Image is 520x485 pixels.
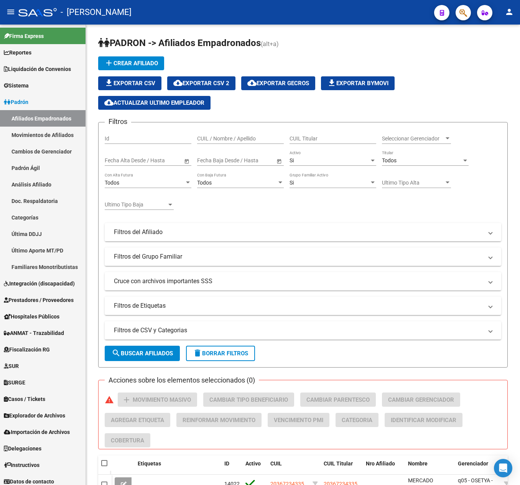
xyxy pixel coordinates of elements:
span: (alt+a) [261,40,279,48]
mat-expansion-panel-header: Filtros de Etiquetas [105,297,501,315]
span: Padrón [4,98,28,106]
datatable-header-cell: CUIL [267,455,309,481]
mat-icon: warning [105,395,114,404]
span: Hospitales Públicos [4,312,59,321]
span: Activo [245,460,261,467]
span: Reinformar Movimiento [183,417,255,424]
span: Agregar Etiqueta [111,417,164,424]
span: Firma Express [4,32,44,40]
h3: Filtros [105,116,131,127]
datatable-header-cell: Activo [242,455,267,481]
button: Open calendar [183,157,191,165]
mat-icon: add [104,58,114,68]
span: Exportar GECROS [247,80,309,87]
span: CUIL [270,460,282,467]
datatable-header-cell: Nro Afiliado [363,455,405,481]
button: Borrar Filtros [186,346,255,361]
span: Etiquetas [138,460,161,467]
span: Instructivos [4,461,39,469]
span: Cobertura [111,437,144,444]
mat-expansion-panel-header: Filtros del Grupo Familiar [105,247,501,266]
button: Vencimiento PMI [268,413,329,427]
mat-icon: cloud_download [104,98,114,107]
mat-icon: file_download [327,78,336,87]
mat-icon: menu [6,7,15,16]
mat-icon: cloud_download [173,78,183,87]
button: Identificar Modificar [385,413,462,427]
span: Ultimo Tipo Baja [105,201,167,208]
span: - [PERSON_NAME] [61,4,132,21]
span: Casos / Tickets [4,395,45,403]
span: Buscar Afiliados [112,350,173,357]
datatable-header-cell: Nombre [405,455,455,481]
button: Categoria [336,413,378,427]
span: Gerenciador [458,460,488,467]
mat-icon: file_download [104,78,114,87]
button: Open calendar [275,157,283,165]
span: PADRON -> Afiliados Empadronados [98,38,261,48]
button: Cambiar Tipo Beneficiario [203,393,294,407]
mat-panel-title: Filtros de Etiquetas [114,302,483,310]
span: ANMAT - Trazabilidad [4,329,64,337]
span: SUR [4,362,19,370]
span: Todos [197,180,212,186]
span: Todos [105,180,119,186]
input: End date [135,157,173,164]
button: Buscar Afiliados [105,346,180,361]
span: Reportes [4,48,31,57]
span: Prestadores / Proveedores [4,296,74,304]
button: Exportar GECROS [241,76,315,90]
h3: Acciones sobre los elementos seleccionados (0) [105,375,259,386]
button: Actualizar ultimo Empleador [98,96,211,110]
span: Si [290,180,294,186]
input: Start date [105,157,128,164]
button: Exportar CSV [98,76,161,90]
button: Exportar CSV 2 [167,76,235,90]
mat-panel-title: Filtros de CSV y Categorias [114,326,483,335]
button: Movimiento Masivo [118,393,197,407]
span: Todos [382,157,397,163]
span: ID [224,460,229,467]
span: Integración (discapacidad) [4,279,75,288]
mat-expansion-panel-header: Filtros del Afiliado [105,223,501,241]
button: Agregar Etiqueta [105,413,170,427]
datatable-header-cell: ID [221,455,242,481]
span: Exportar CSV [104,80,155,87]
mat-icon: delete [193,348,202,358]
span: Vencimiento PMI [274,417,323,424]
span: Explorador de Archivos [4,411,65,420]
mat-expansion-panel-header: Filtros de CSV y Categorias [105,321,501,340]
span: Exportar Bymovi [327,80,388,87]
input: Start date [197,157,221,164]
div: Open Intercom Messenger [494,459,512,477]
span: Categoria [342,417,372,424]
span: Liquidación de Convenios [4,65,71,73]
span: SURGE [4,378,25,387]
mat-icon: cloud_download [247,78,257,87]
mat-panel-title: Filtros del Grupo Familiar [114,252,483,261]
span: CUIL Titular [324,460,353,467]
span: Exportar CSV 2 [173,80,229,87]
span: Importación de Archivos [4,428,70,436]
span: Cambiar Gerenciador [388,396,454,403]
span: Fiscalización RG [4,345,50,354]
button: Cambiar Gerenciador [382,393,460,407]
span: Movimiento Masivo [133,396,191,403]
span: Cambiar Parentesco [306,396,370,403]
span: Ultimo Tipo Alta [382,180,444,186]
span: Identificar Modificar [391,417,456,424]
span: Seleccionar Gerenciador [382,135,444,142]
span: Nombre [408,460,428,467]
mat-icon: person [505,7,514,16]
input: End date [227,157,265,164]
mat-panel-title: Cruce con archivos importantes SSS [114,277,483,285]
button: Cambiar Parentesco [300,393,376,407]
button: Reinformar Movimiento [176,413,262,427]
span: Crear Afiliado [104,60,158,67]
span: Cambiar Tipo Beneficiario [209,396,288,403]
span: Sistema [4,81,29,90]
button: Cobertura [105,433,150,447]
button: Exportar Bymovi [321,76,395,90]
mat-icon: search [112,348,121,358]
span: Borrar Filtros [193,350,248,357]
